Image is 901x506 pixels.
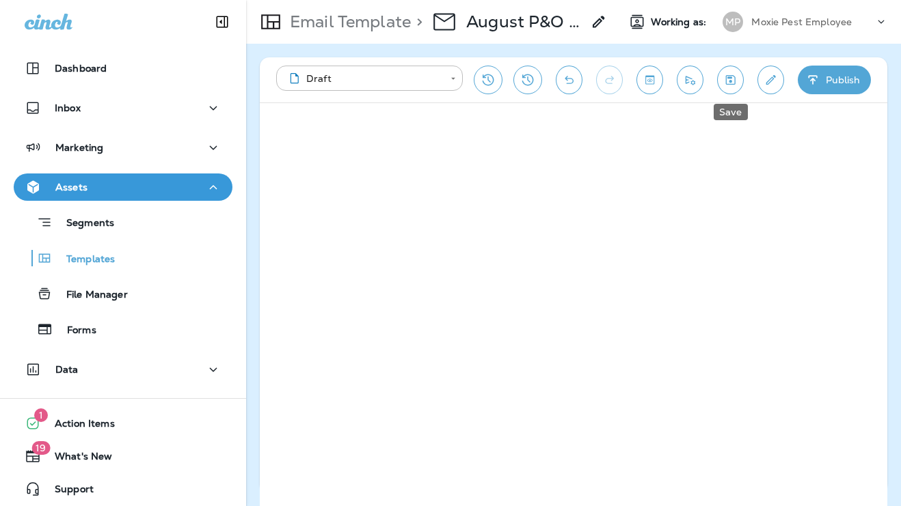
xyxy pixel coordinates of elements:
div: Save [714,104,748,120]
span: Support [41,483,94,500]
button: 1Action Items [14,410,232,437]
button: Toggle preview [636,66,663,94]
button: Send test email [677,66,703,94]
button: Marketing [14,134,232,161]
button: Segments [14,208,232,237]
button: Data [14,356,232,383]
p: Forms [53,324,96,337]
p: Templates [53,253,115,266]
span: 19 [31,441,50,455]
button: File Manager [14,279,232,308]
button: Edit details [757,66,784,94]
button: Undo [556,66,582,94]
p: File Manager [53,289,128,302]
button: Dashboard [14,55,232,82]
span: What's New [41,451,112,467]
p: August P&O 2025_Master [466,12,582,32]
span: 1 [34,408,48,422]
p: Data [55,364,79,375]
p: Marketing [55,142,103,153]
button: Save [717,66,744,94]
p: Segments [53,217,114,231]
p: Moxie Pest Employee [751,16,852,27]
button: Support [14,475,232,503]
button: Collapse Sidebar [203,8,241,36]
button: Forms [14,315,232,343]
button: Publish [798,66,871,94]
button: Assets [14,173,232,201]
div: Draft [286,72,441,85]
button: View Changelog [513,66,542,94]
p: Email Template [284,12,411,32]
button: Inbox [14,94,232,122]
span: Action Items [41,418,115,434]
button: Restore from previous version [474,66,502,94]
p: Inbox [55,102,81,113]
button: 19What's New [14,442,232,470]
p: Dashboard [55,63,107,74]
p: Assets [55,182,88,193]
span: Working as: [651,16,709,28]
p: > [411,12,422,32]
button: Templates [14,244,232,272]
div: MP [723,12,743,32]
